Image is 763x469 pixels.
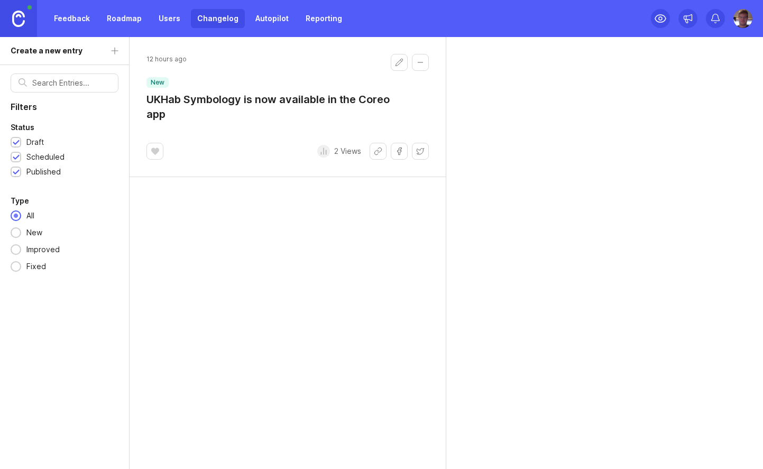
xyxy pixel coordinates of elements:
[21,261,51,272] div: Fixed
[146,54,187,65] span: 12 hours ago
[11,45,82,57] div: Create a new entry
[11,121,34,134] div: Status
[391,143,408,160] button: Share on Facebook
[21,210,40,222] div: All
[100,9,148,28] a: Roadmap
[152,9,187,28] a: Users
[391,54,408,71] button: Edit changelog entry
[370,143,387,160] button: Share link
[249,9,295,28] a: Autopilot
[48,9,96,28] a: Feedback
[21,227,48,238] div: New
[11,195,29,207] div: Type
[733,9,752,28] img: Paul Smith
[146,92,391,122] a: UKHab Symbology is now available in the Coreo app
[26,166,61,178] div: Published
[412,143,429,160] button: Share on X
[334,146,361,157] p: 2 Views
[412,54,429,71] button: Collapse changelog entry
[191,9,245,28] a: Changelog
[26,151,65,163] div: Scheduled
[151,78,164,87] p: new
[26,136,44,148] div: Draft
[299,9,348,28] a: Reporting
[21,244,65,255] div: Improved
[32,77,111,89] input: Search Entries...
[12,11,25,27] img: Canny Home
